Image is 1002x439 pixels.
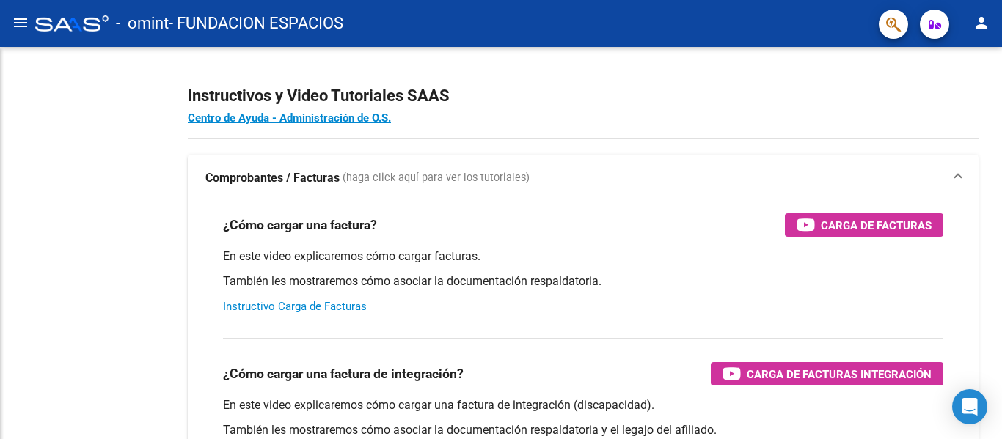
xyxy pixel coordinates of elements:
[205,170,340,186] strong: Comprobantes / Facturas
[223,422,943,438] p: También les mostraremos cómo asociar la documentación respaldatoria y el legajo del afiliado.
[223,397,943,413] p: En este video explicaremos cómo cargar una factura de integración (discapacidad).
[188,111,391,125] a: Centro de Ayuda - Administración de O.S.
[223,273,943,289] p: También les mostraremos cómo asociar la documentación respaldatoria.
[12,14,29,32] mat-icon: menu
[343,170,530,186] span: (haga click aquí para ver los tutoriales)
[711,362,943,385] button: Carga de Facturas Integración
[785,213,943,237] button: Carga de Facturas
[223,364,464,384] h3: ¿Cómo cargar una factura de integración?
[952,389,987,424] div: Open Intercom Messenger
[747,365,932,383] span: Carga de Facturas Integración
[188,155,979,202] mat-expansion-panel-header: Comprobantes / Facturas (haga click aquí para ver los tutoriales)
[821,216,932,235] span: Carga de Facturas
[116,7,169,40] span: - omint
[223,248,943,265] p: En este video explicaremos cómo cargar facturas.
[223,300,367,313] a: Instructivo Carga de Facturas
[188,82,979,110] h2: Instructivos y Video Tutoriales SAAS
[169,7,343,40] span: - FUNDACION ESPACIOS
[223,215,377,235] h3: ¿Cómo cargar una factura?
[973,14,990,32] mat-icon: person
